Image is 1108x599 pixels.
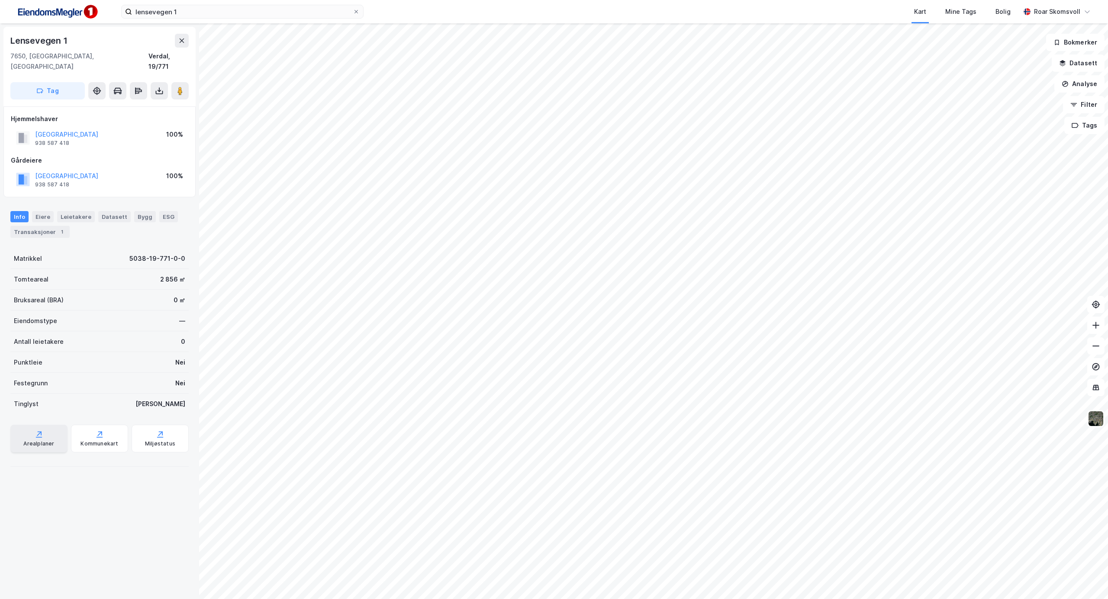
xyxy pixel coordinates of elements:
[14,295,64,305] div: Bruksareal (BRA)
[132,5,353,18] input: Søk på adresse, matrikkel, gårdeiere, leietakere eller personer
[1065,557,1108,599] iframe: Chat Widget
[145,440,175,447] div: Miljøstatus
[181,336,185,347] div: 0
[1063,96,1105,113] button: Filter
[10,211,29,222] div: Info
[81,440,118,447] div: Kommunekart
[35,181,69,188] div: 938 587 418
[166,171,183,181] div: 100%
[914,6,926,17] div: Kart
[995,6,1011,17] div: Bolig
[14,274,48,285] div: Tomteareal
[1052,54,1105,72] button: Datasett
[159,211,178,222] div: ESG
[175,378,185,388] div: Nei
[1064,117,1105,134] button: Tags
[10,226,70,238] div: Transaksjoner
[166,129,183,140] div: 100%
[945,6,976,17] div: Mine Tags
[14,399,39,409] div: Tinglyst
[98,211,131,222] div: Datasett
[57,211,95,222] div: Leietakere
[129,253,185,264] div: 5038-19-771-0-0
[148,51,189,72] div: Verdal, 19/771
[11,155,188,166] div: Gårdeiere
[134,211,156,222] div: Bygg
[58,227,66,236] div: 1
[14,357,42,368] div: Punktleie
[10,82,85,99] button: Tag
[1065,557,1108,599] div: Kontrollprogram for chat
[35,140,69,147] div: 938 587 418
[14,316,57,326] div: Eiendomstype
[10,34,69,48] div: Lensevegen 1
[1046,34,1105,51] button: Bokmerker
[14,336,64,347] div: Antall leietakere
[1054,75,1105,93] button: Analyse
[14,253,42,264] div: Matrikkel
[14,2,100,22] img: F4PB6Px+NJ5v8B7XTbfpPpyloAAAAASUVORK5CYII=
[10,51,148,72] div: 7650, [GEOGRAPHIC_DATA], [GEOGRAPHIC_DATA]
[14,378,48,388] div: Festegrunn
[175,357,185,368] div: Nei
[135,399,185,409] div: [PERSON_NAME]
[179,316,185,326] div: —
[1034,6,1080,17] div: Roar Skomsvoll
[23,440,54,447] div: Arealplaner
[1088,410,1104,427] img: 9k=
[160,274,185,285] div: 2 856 ㎡
[32,211,54,222] div: Eiere
[174,295,185,305] div: 0 ㎡
[11,114,188,124] div: Hjemmelshaver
